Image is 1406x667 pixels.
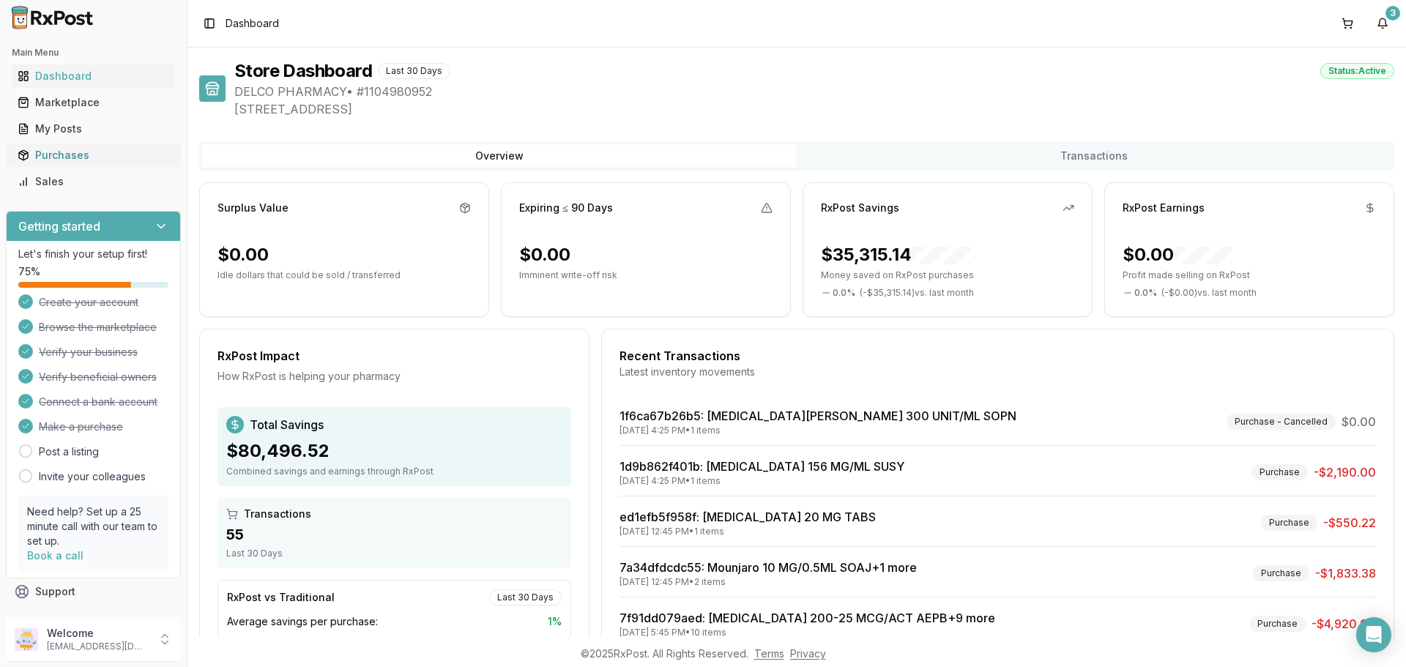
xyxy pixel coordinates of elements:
[217,243,269,267] div: $0.00
[6,605,181,631] button: Feedback
[35,611,85,625] span: Feedback
[18,122,169,136] div: My Posts
[1371,12,1394,35] button: 3
[227,590,335,605] div: RxPost vs Traditional
[39,345,138,359] span: Verify your business
[620,526,876,537] div: [DATE] 12:45 PM • 1 items
[821,269,1074,281] p: Money saved on RxPost purchases
[620,576,917,588] div: [DATE] 12:45 PM • 2 items
[1123,243,1232,267] div: $0.00
[1323,514,1376,532] span: -$550.22
[1320,63,1394,79] div: Status: Active
[15,627,38,651] img: User avatar
[6,144,181,167] button: Purchases
[6,578,181,605] button: Support
[620,475,904,487] div: [DATE] 4:25 PM • 1 items
[226,548,562,559] div: Last 30 Days
[1314,463,1376,481] span: -$2,190.00
[226,524,562,545] div: 55
[860,287,974,299] span: ( - $35,315.14 ) vs. last month
[12,63,175,89] a: Dashboard
[519,201,613,215] div: Expiring ≤ 90 Days
[202,144,797,168] button: Overview
[18,174,169,189] div: Sales
[1227,414,1336,430] div: Purchase - Cancelled
[18,95,169,110] div: Marketplace
[12,89,175,116] a: Marketplace
[1356,617,1391,652] div: Open Intercom Messenger
[6,6,100,29] img: RxPost Logo
[1249,616,1306,632] div: Purchase
[47,641,149,652] p: [EMAIL_ADDRESS][DOMAIN_NAME]
[1251,464,1308,480] div: Purchase
[790,647,826,660] a: Privacy
[18,148,169,163] div: Purchases
[620,409,1016,423] a: 1f6ca67b26b5: [MEDICAL_DATA][PERSON_NAME] 300 UNIT/ML SOPN
[39,420,123,434] span: Make a purchase
[620,560,917,575] a: 7a34dfdcdc55: Mounjaro 10 MG/0.5ML SOAJ+1 more
[227,614,378,629] span: Average savings per purchase:
[217,201,289,215] div: Surplus Value
[1261,515,1317,531] div: Purchase
[1315,564,1376,582] span: -$1,833.38
[821,243,970,267] div: $35,315.14
[217,347,571,365] div: RxPost Impact
[250,416,324,433] span: Total Savings
[620,611,995,625] a: 7f91dd079aed: [MEDICAL_DATA] 200-25 MCG/ACT AEPB+9 more
[12,168,175,195] a: Sales
[1123,201,1205,215] div: RxPost Earnings
[18,69,169,83] div: Dashboard
[620,510,876,524] a: ed1efb5f958f: [MEDICAL_DATA] 20 MG TABS
[12,47,175,59] h2: Main Menu
[620,425,1016,436] div: [DATE] 4:25 PM • 1 items
[6,117,181,141] button: My Posts
[226,439,562,463] div: $80,496.52
[12,142,175,168] a: Purchases
[833,287,855,299] span: 0.0 %
[1161,287,1257,299] span: ( - $0.00 ) vs. last month
[519,243,570,267] div: $0.00
[1385,6,1400,21] div: 3
[1342,413,1376,431] span: $0.00
[18,217,100,235] h3: Getting started
[226,16,279,31] nav: breadcrumb
[244,507,311,521] span: Transactions
[1134,287,1157,299] span: 0.0 %
[519,269,773,281] p: Imminent write-off risk
[620,365,1376,379] div: Latest inventory movements
[234,59,372,83] h1: Store Dashboard
[39,444,99,459] a: Post a listing
[1312,615,1376,633] span: -$4,920.00
[12,116,175,142] a: My Posts
[620,459,904,474] a: 1d9b862f401b: [MEDICAL_DATA] 156 MG/ML SUSY
[1253,565,1309,581] div: Purchase
[754,647,784,660] a: Terms
[18,264,40,279] span: 75 %
[797,144,1391,168] button: Transactions
[1123,269,1376,281] p: Profit made selling on RxPost
[548,614,562,629] span: 1 %
[489,589,562,605] div: Last 30 Days
[620,347,1376,365] div: Recent Transactions
[39,320,157,335] span: Browse the marketplace
[226,16,279,31] span: Dashboard
[620,627,995,638] div: [DATE] 5:45 PM • 10 items
[6,170,181,193] button: Sales
[39,370,157,384] span: Verify beneficial owners
[27,504,160,548] p: Need help? Set up a 25 minute call with our team to set up.
[6,64,181,88] button: Dashboard
[234,83,1394,100] span: DELCO PHARMACY • # 1104980952
[18,247,168,261] p: Let's finish your setup first!
[226,466,562,477] div: Combined savings and earnings through RxPost
[27,549,83,562] a: Book a call
[39,295,138,310] span: Create your account
[234,100,1394,118] span: [STREET_ADDRESS]
[39,395,157,409] span: Connect a bank account
[378,63,450,79] div: Last 30 Days
[6,91,181,114] button: Marketplace
[217,369,571,384] div: How RxPost is helping your pharmacy
[821,201,899,215] div: RxPost Savings
[217,269,471,281] p: Idle dollars that could be sold / transferred
[39,469,146,484] a: Invite your colleagues
[47,626,149,641] p: Welcome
